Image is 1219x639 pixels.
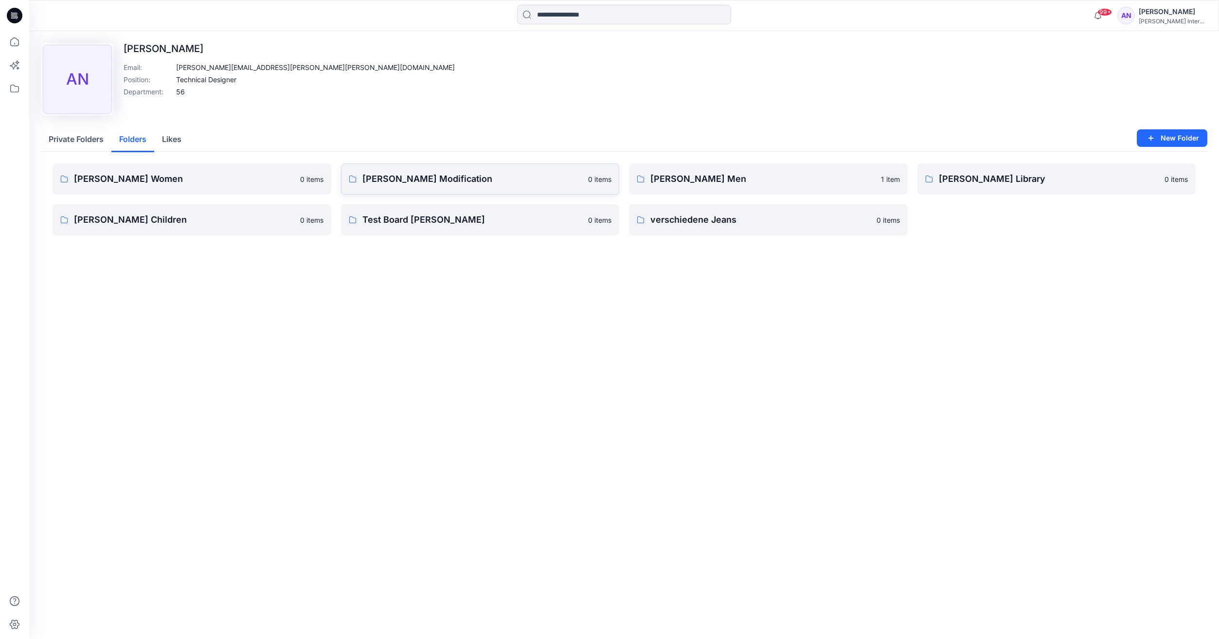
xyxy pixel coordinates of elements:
button: Likes [154,127,189,152]
p: [PERSON_NAME] Men [650,172,875,186]
a: verschiedene Jeans0 items [629,204,908,235]
a: [PERSON_NAME] Modification0 items [341,163,620,195]
p: 0 items [588,215,611,225]
div: [PERSON_NAME] [1139,6,1207,18]
p: [PERSON_NAME] Children [74,213,294,227]
p: [PERSON_NAME] [124,43,455,54]
p: Position : [124,74,172,85]
button: New Folder [1137,129,1207,147]
button: Folders [111,127,154,152]
p: Test Board [PERSON_NAME] [362,213,583,227]
a: Test Board [PERSON_NAME]0 items [341,204,620,235]
a: [PERSON_NAME] Men1 item [629,163,908,195]
p: 56 [176,87,185,97]
p: 0 items [1165,174,1188,184]
span: 99+ [1097,8,1112,16]
p: verschiedene Jeans [650,213,871,227]
p: [PERSON_NAME] Library [939,172,1159,186]
button: Private Folders [41,127,111,152]
a: [PERSON_NAME] Children0 items [53,204,331,235]
p: Email : [124,62,172,72]
p: Technical Designer [176,74,236,85]
a: [PERSON_NAME] Library0 items [917,163,1196,195]
p: 0 items [877,215,900,225]
p: 0 items [588,174,611,184]
div: AN [1117,7,1135,24]
p: [PERSON_NAME][EMAIL_ADDRESS][PERSON_NAME][PERSON_NAME][DOMAIN_NAME] [176,62,455,72]
p: 0 items [300,174,323,184]
div: AN [43,45,112,114]
p: 1 item [881,174,900,184]
p: [PERSON_NAME] Modification [362,172,583,186]
a: [PERSON_NAME] Women0 items [53,163,331,195]
div: [PERSON_NAME] International [1139,18,1207,25]
p: 0 items [300,215,323,225]
p: Department : [124,87,172,97]
p: [PERSON_NAME] Women [74,172,294,186]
